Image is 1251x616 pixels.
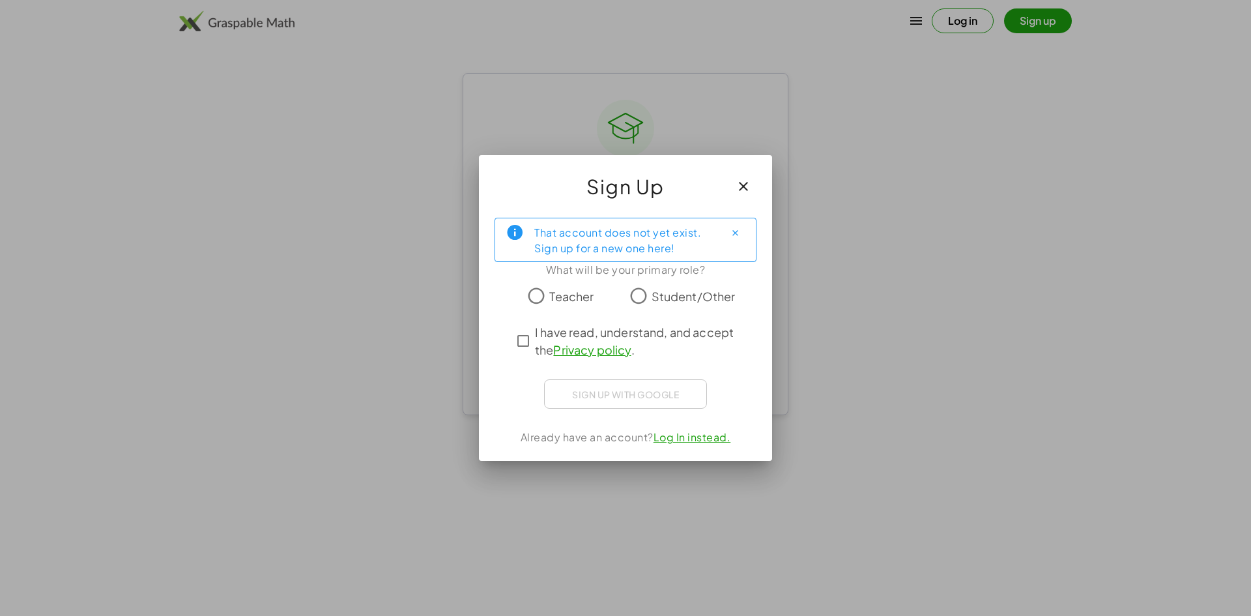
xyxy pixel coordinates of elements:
[534,224,714,256] div: That account does not yet exist. Sign up for a new one here!
[654,430,731,444] a: Log In instead.
[495,262,756,278] div: What will be your primary role?
[725,222,745,243] button: Close
[586,171,665,202] span: Sign Up
[553,342,631,357] a: Privacy policy
[535,323,740,359] span: I have read, understand, and accept the .
[495,430,756,445] div: Already have an account?
[549,287,594,305] span: Teacher
[652,287,736,305] span: Student/Other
